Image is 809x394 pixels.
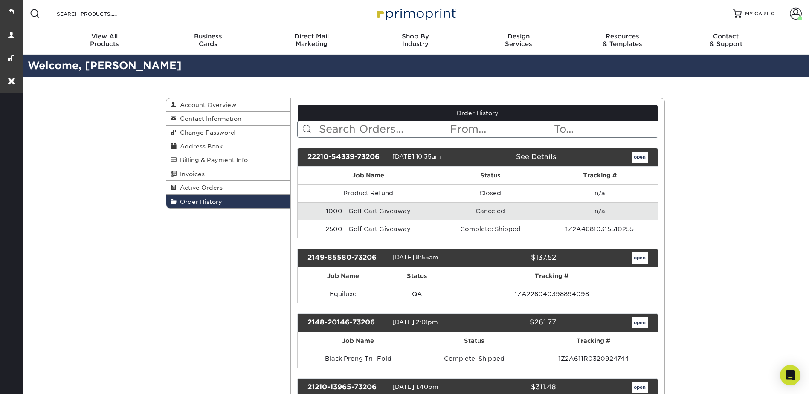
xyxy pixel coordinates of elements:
th: Status [418,332,530,350]
td: Black Prong Tri- Fold [298,350,418,368]
div: Cards [156,32,260,48]
span: 0 [771,11,775,17]
span: [DATE] 10:35am [392,153,441,160]
div: 2149-85580-73206 [301,252,392,264]
span: [DATE] 8:55am [392,254,438,261]
th: Tracking # [542,167,657,184]
div: & Templates [571,32,674,48]
div: & Support [674,32,778,48]
span: [DATE] 1:40pm [392,383,438,390]
span: Change Password [177,129,235,136]
span: Business [156,32,260,40]
span: Contact [674,32,778,40]
a: See Details [516,153,556,161]
span: Direct Mail [260,32,363,40]
span: Contact Information [177,115,241,122]
td: Equiluxe [298,285,388,303]
div: $261.77 [471,317,563,328]
h2: Welcome, [PERSON_NAME] [21,58,809,74]
a: Direct MailMarketing [260,27,363,55]
a: open [632,252,648,264]
span: Resources [571,32,674,40]
a: open [632,317,648,328]
td: 1ZA228040398894098 [446,285,658,303]
th: Job Name [298,267,388,285]
a: open [632,152,648,163]
td: QA [388,285,446,303]
a: Contact Information [166,112,291,125]
th: Status [388,267,446,285]
span: Address Book [177,143,223,150]
td: 1Z2A611R0320924744 [530,350,657,368]
a: Active Orders [166,181,291,194]
a: View AllProducts [53,27,157,55]
input: From... [449,121,553,137]
a: Order History [298,105,658,121]
span: Billing & Payment Info [177,156,248,163]
td: 2500 - Golf Cart Giveaway [298,220,438,238]
th: Status [438,167,542,184]
div: 22210-54339-73206 [301,152,392,163]
span: MY CART [745,10,769,17]
a: open [632,382,648,393]
input: To... [553,121,657,137]
td: 1Z2A46810315510255 [542,220,657,238]
span: Order History [177,198,222,205]
td: Canceled [438,202,542,220]
a: BusinessCards [156,27,260,55]
div: Open Intercom Messenger [780,365,800,385]
input: Search Orders... [318,121,449,137]
a: Contact& Support [674,27,778,55]
a: DesignServices [467,27,571,55]
th: Tracking # [530,332,657,350]
td: Product Refund [298,184,438,202]
td: Closed [438,184,542,202]
th: Job Name [298,332,418,350]
th: Job Name [298,167,438,184]
a: Order History [166,195,291,208]
span: Invoices [177,171,205,177]
span: View All [53,32,157,40]
div: $311.48 [471,382,563,393]
div: $137.52 [471,252,563,264]
div: Marketing [260,32,363,48]
a: Account Overview [166,98,291,112]
div: Services [467,32,571,48]
td: n/a [542,184,657,202]
a: Resources& Templates [571,27,674,55]
input: SEARCH PRODUCTS..... [56,9,139,19]
div: Products [53,32,157,48]
td: Complete: Shipped [418,350,530,368]
td: 1000 - Golf Cart Giveaway [298,202,438,220]
img: Primoprint [373,4,458,23]
a: Invoices [166,167,291,181]
td: Complete: Shipped [438,220,542,238]
div: 21210-13965-73206 [301,382,392,393]
span: Account Overview [177,101,236,108]
td: n/a [542,202,657,220]
span: [DATE] 2:01pm [392,319,438,325]
a: Billing & Payment Info [166,153,291,167]
a: Change Password [166,126,291,139]
span: Design [467,32,571,40]
div: 2148-20146-73206 [301,317,392,328]
span: Active Orders [177,184,223,191]
div: Industry [363,32,467,48]
iframe: Google Customer Reviews [2,368,72,391]
th: Tracking # [446,267,658,285]
span: Shop By [363,32,467,40]
a: Shop ByIndustry [363,27,467,55]
a: Address Book [166,139,291,153]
